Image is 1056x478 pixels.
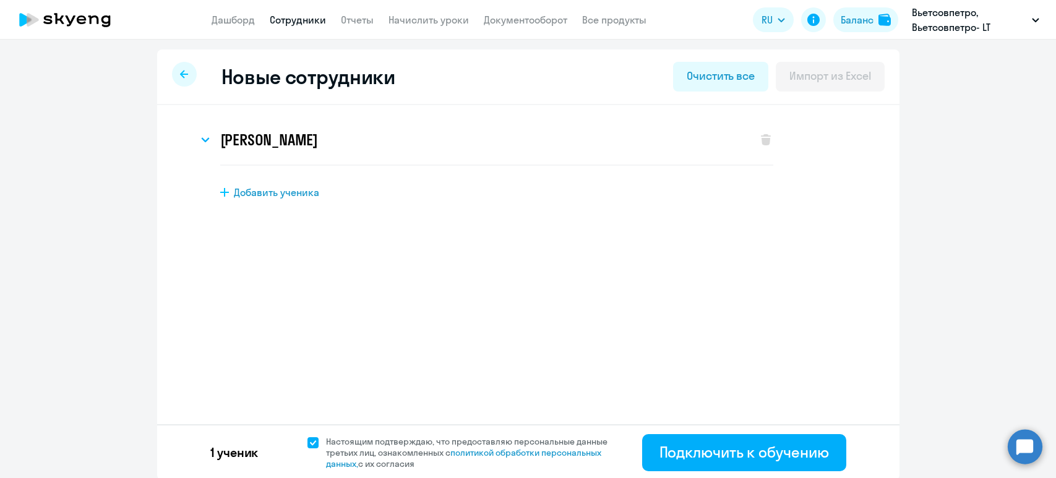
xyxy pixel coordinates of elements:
[776,62,884,92] button: Импорт из Excel
[878,14,891,26] img: balance
[753,7,794,32] button: RU
[673,62,768,92] button: Очистить все
[762,12,773,27] span: RU
[659,442,829,462] div: Подключить к обучению
[789,68,870,84] div: Импорт из Excel
[484,14,567,26] a: Документооборот
[687,68,755,84] div: Очистить все
[341,14,374,26] a: Отчеты
[326,447,601,469] a: политикой обработки персональных данных,
[388,14,469,26] a: Начислить уроки
[220,130,318,150] h3: [PERSON_NAME]
[221,64,395,89] h2: Новые сотрудники
[326,436,622,469] span: Настоящим подтверждаю, что предоставляю персональные данные третьих лиц, ознакомленных с с их сог...
[270,14,326,26] a: Сотрудники
[210,444,259,461] p: 1 ученик
[582,14,646,26] a: Все продукты
[906,5,1045,35] button: Вьетсовпетро, Вьетсовпетро- LT постоплата 80/20
[841,12,874,27] div: Баланс
[212,14,255,26] a: Дашборд
[912,5,1027,35] p: Вьетсовпетро, Вьетсовпетро- LT постоплата 80/20
[642,434,846,471] button: Подключить к обучению
[234,186,319,199] span: Добавить ученика
[833,7,898,32] button: Балансbalance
